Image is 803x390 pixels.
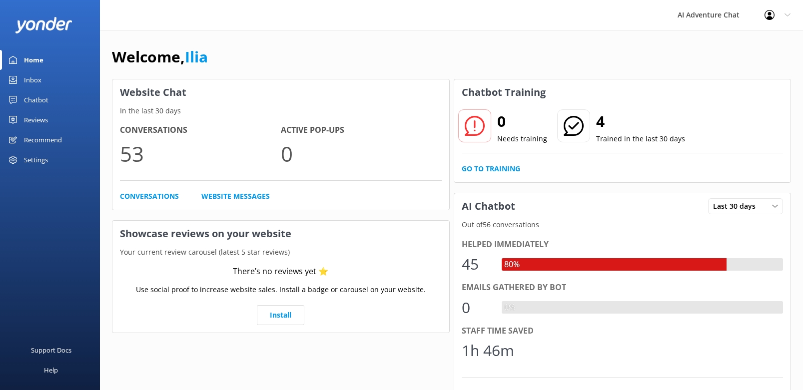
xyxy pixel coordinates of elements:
[24,130,62,150] div: Recommend
[596,133,685,144] p: Trained in the last 30 days
[24,70,41,90] div: Inbox
[281,124,442,137] h4: Active Pop-ups
[112,247,449,258] p: Your current review carousel (latest 5 star reviews)
[713,201,762,212] span: Last 30 days
[233,265,328,278] div: There’s no reviews yet ⭐
[24,90,48,110] div: Chatbot
[497,133,547,144] p: Needs training
[120,137,281,170] p: 53
[502,301,518,314] div: 0%
[462,238,784,251] div: Helped immediately
[596,109,685,133] h2: 4
[462,281,784,294] div: Emails gathered by bot
[24,150,48,170] div: Settings
[185,46,208,67] a: Ilia
[462,325,784,338] div: Staff time saved
[120,124,281,137] h4: Conversations
[120,191,179,202] a: Conversations
[24,110,48,130] div: Reviews
[462,252,492,276] div: 45
[462,339,514,363] div: 1h 46m
[112,45,208,69] h1: Welcome,
[257,305,304,325] a: Install
[112,79,449,105] h3: Website Chat
[15,17,72,33] img: yonder-white-logo.png
[502,258,522,271] div: 80%
[454,219,791,230] p: Out of 56 conversations
[44,360,58,380] div: Help
[112,105,449,116] p: In the last 30 days
[462,163,520,174] a: Go to Training
[462,296,492,320] div: 0
[136,284,426,295] p: Use social proof to increase website sales. Install a badge or carousel on your website.
[201,191,270,202] a: Website Messages
[112,221,449,247] h3: Showcase reviews on your website
[24,50,43,70] div: Home
[281,137,442,170] p: 0
[497,109,547,133] h2: 0
[31,340,71,360] div: Support Docs
[454,193,523,219] h3: AI Chatbot
[454,79,553,105] h3: Chatbot Training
